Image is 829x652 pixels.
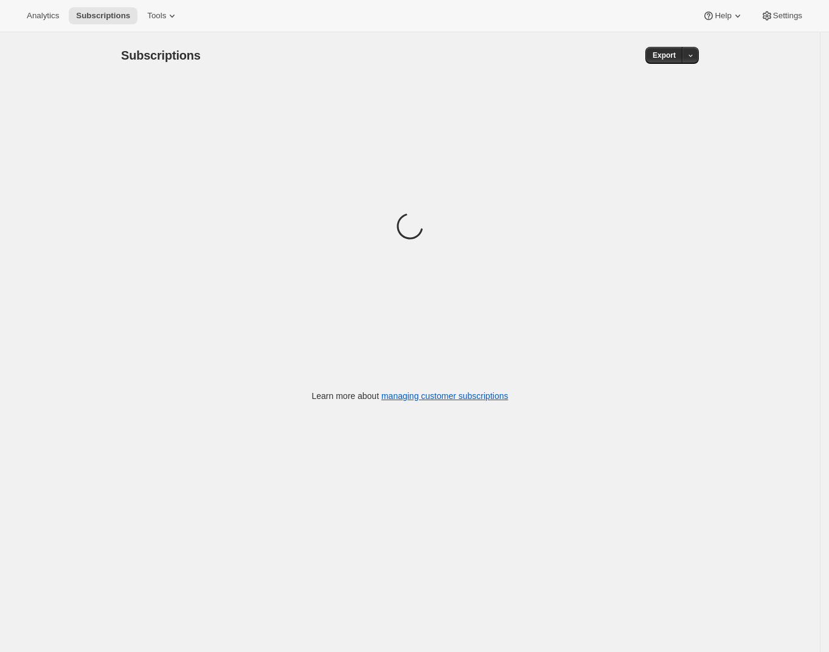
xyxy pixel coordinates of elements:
span: Analytics [27,11,59,21]
span: Subscriptions [121,49,201,62]
span: Help [715,11,731,21]
button: Help [695,7,751,24]
a: managing customer subscriptions [381,391,508,401]
button: Analytics [19,7,66,24]
button: Tools [140,7,186,24]
span: Tools [147,11,166,21]
button: Settings [754,7,810,24]
button: Export [645,47,683,64]
span: Export [653,50,676,60]
p: Learn more about [312,390,508,402]
button: Subscriptions [69,7,137,24]
span: Subscriptions [76,11,130,21]
span: Settings [773,11,802,21]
